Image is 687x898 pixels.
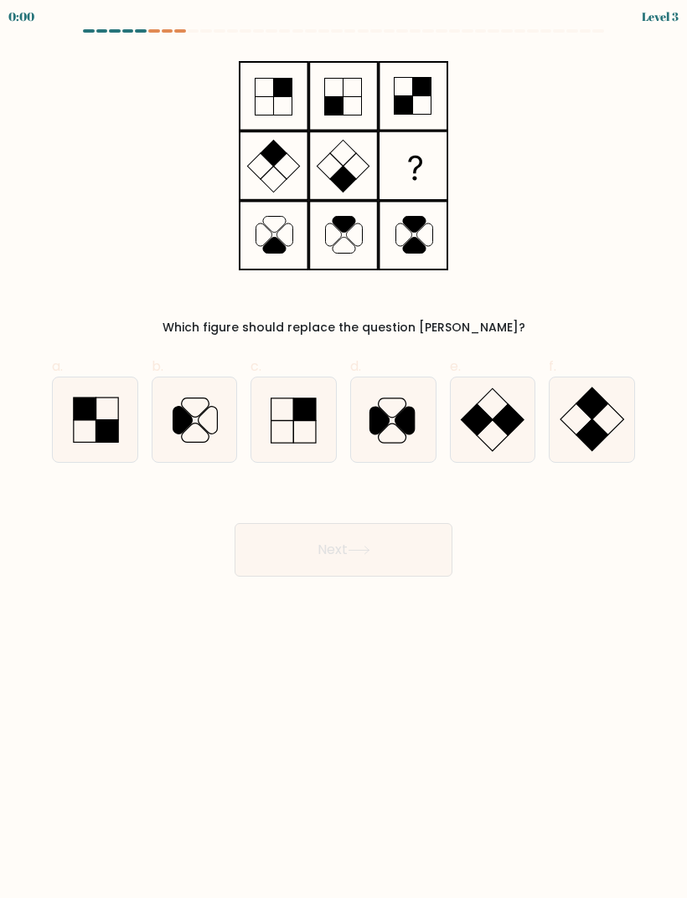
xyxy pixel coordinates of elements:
button: Next [235,523,452,577]
div: Which figure should replace the question [PERSON_NAME]? [62,319,625,336]
span: b. [152,357,163,376]
div: 0:00 [8,8,34,25]
span: a. [52,357,63,376]
span: c. [251,357,261,376]
span: d. [350,357,361,376]
div: Level 3 [642,8,679,25]
span: e. [450,357,461,376]
span: f. [549,357,556,376]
